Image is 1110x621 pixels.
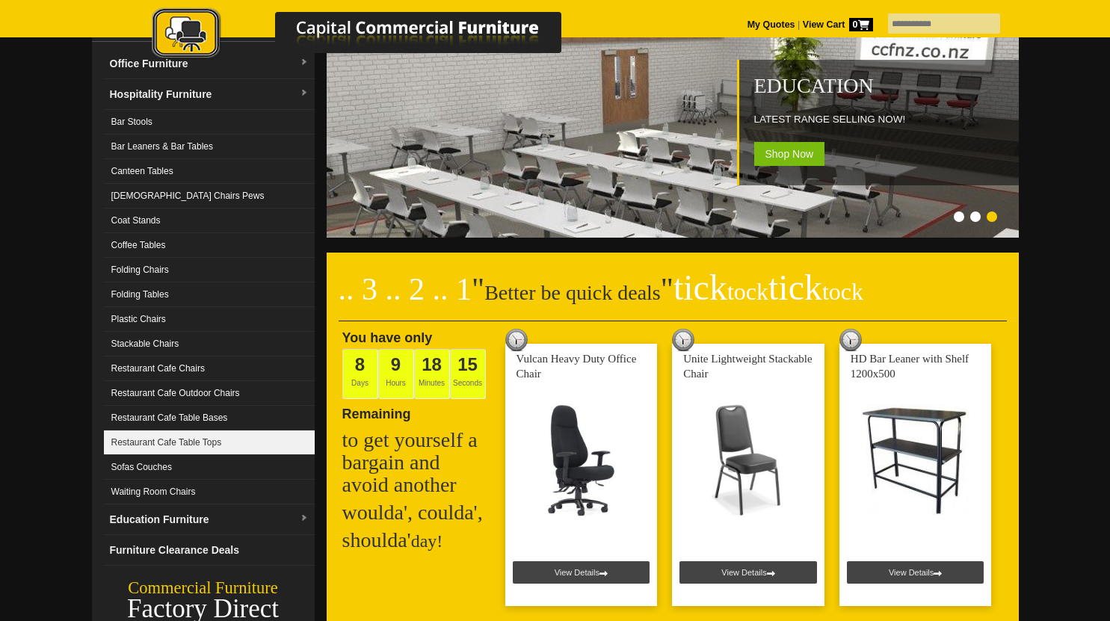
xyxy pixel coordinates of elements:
[391,354,401,374] span: 9
[339,272,472,306] span: .. 3 .. 2 .. 1
[104,356,315,381] a: Restaurant Cafe Chairs
[754,142,825,166] span: Shop Now
[104,504,315,535] a: Education Furnituredropdown
[327,229,1022,240] a: Education LATEST RANGE SELLING NOW! Shop Now
[342,349,378,399] span: Days
[300,89,309,98] img: dropdown
[505,329,528,351] img: tick tock deal clock
[342,330,433,345] span: You have only
[727,278,768,305] span: tock
[104,159,315,184] a: Canteen Tables
[803,19,873,30] strong: View Cart
[104,430,315,455] a: Restaurant Cafe Table Tops
[422,354,442,374] span: 18
[92,599,315,620] div: Factory Direct
[104,79,315,110] a: Hospitality Furnituredropdown
[104,49,315,79] a: Office Furnituredropdown
[754,112,1011,127] p: LATEST RANGE SELLING NOW!
[104,332,315,356] a: Stackable Chairs
[104,406,315,430] a: Restaurant Cafe Table Bases
[342,529,492,552] h2: shoulda'
[104,455,315,480] a: Sofas Couches
[104,135,315,159] a: Bar Leaners & Bar Tables
[104,258,315,282] a: Folding Chairs
[111,7,634,62] img: Capital Commercial Furniture Logo
[987,211,997,222] li: Page dot 3
[342,429,492,496] h2: to get yourself a bargain and avoid another
[92,578,315,599] div: Commercial Furniture
[104,110,315,135] a: Bar Stools
[104,282,315,307] a: Folding Tables
[754,75,1011,97] h2: Education
[450,349,486,399] span: Seconds
[822,278,863,305] span: tock
[672,329,694,351] img: tick tock deal clock
[378,349,414,399] span: Hours
[472,272,484,306] span: "
[800,19,872,30] a: View Cart0
[342,501,492,524] h2: woulda', coulda',
[104,535,315,566] a: Furniture Clearance Deals
[411,531,443,551] span: day!
[104,381,315,406] a: Restaurant Cafe Outdoor Chairs
[414,349,450,399] span: Minutes
[104,233,315,258] a: Coffee Tables
[104,480,315,504] a: Waiting Room Chairs
[839,329,862,351] img: tick tock deal clock
[104,208,315,233] a: Coat Stands
[747,19,795,30] a: My Quotes
[339,276,1007,321] h2: Better be quick deals
[954,211,964,222] li: Page dot 1
[849,18,873,31] span: 0
[970,211,981,222] li: Page dot 2
[457,354,478,374] span: 15
[104,184,315,208] a: [DEMOGRAPHIC_DATA] Chairs Pews
[355,354,365,374] span: 8
[300,514,309,523] img: dropdown
[111,7,634,67] a: Capital Commercial Furniture Logo
[342,401,411,421] span: Remaining
[661,272,863,306] span: "
[673,268,863,307] span: tick tick
[104,307,315,332] a: Plastic Chairs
